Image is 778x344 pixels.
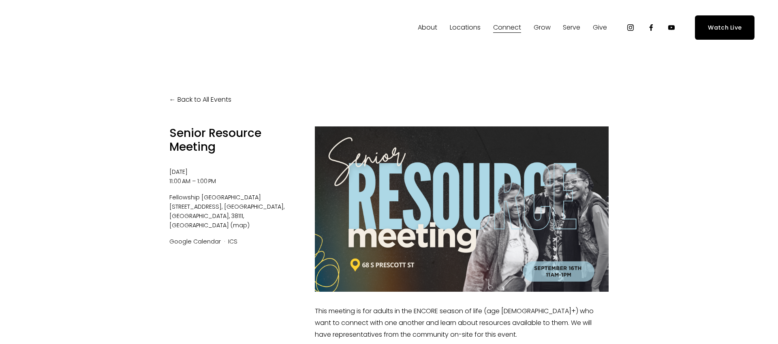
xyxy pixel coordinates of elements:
a: YouTube [667,24,675,32]
a: Facebook [647,24,655,32]
span: Fellowship [GEOGRAPHIC_DATA] [169,193,301,202]
h1: Senior Resource Meeting [169,126,301,154]
time: 1:00 PM [197,177,216,185]
span: [GEOGRAPHIC_DATA] [169,221,229,229]
a: folder dropdown [563,21,580,34]
span: Connect [493,22,521,34]
span: Give [593,22,607,34]
img: Fellowship Memphis [24,19,137,36]
a: folder dropdown [418,21,437,34]
span: Locations [450,22,481,34]
a: folder dropdown [534,21,551,34]
span: [STREET_ADDRESS] [169,203,224,211]
span: Serve [563,22,580,34]
span: [GEOGRAPHIC_DATA], [GEOGRAPHIC_DATA], 38111 [169,203,284,220]
time: 11:00 AM [169,177,190,185]
span: About [418,22,437,34]
a: Google Calendar [169,237,221,246]
a: Instagram [626,24,635,32]
p: This meeting is for adults in the ENCORE season of life (age [DEMOGRAPHIC_DATA]+) who want to con... [315,306,609,340]
a: folder dropdown [493,21,521,34]
a: folder dropdown [450,21,481,34]
time: [DATE] [169,168,188,176]
a: Back to All Events [169,94,231,106]
a: folder dropdown [593,21,607,34]
a: Watch Live [695,15,754,39]
a: ICS [228,237,237,246]
a: (map) [231,221,250,229]
span: Grow [534,22,551,34]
